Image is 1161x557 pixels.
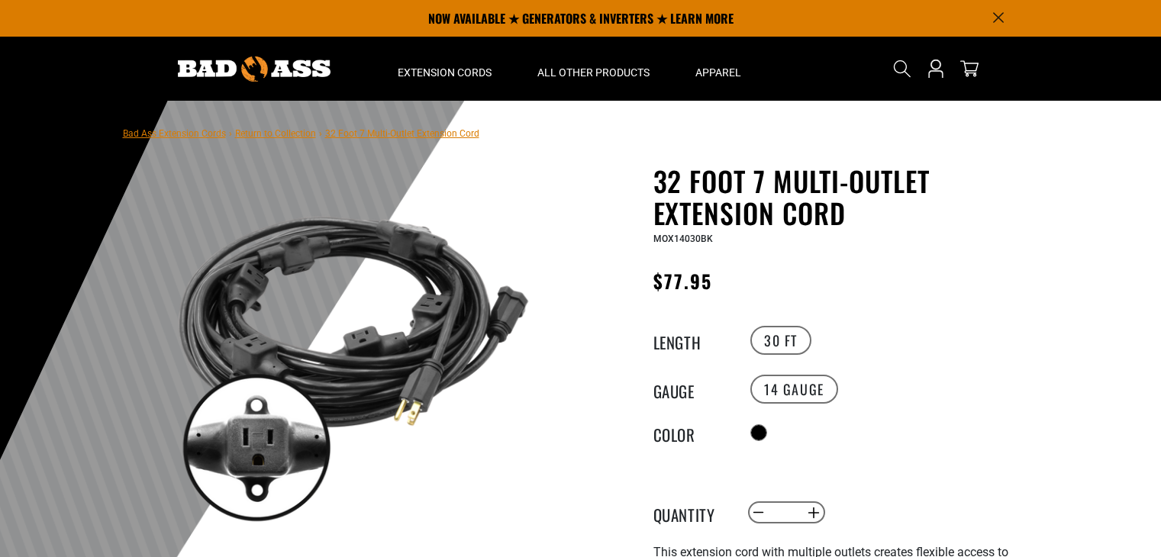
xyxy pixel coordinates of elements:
nav: breadcrumbs [123,124,479,142]
legend: Gauge [653,379,730,399]
span: 32 Foot 7 Multi-Outlet Extension Cord [325,128,479,139]
h1: 32 Foot 7 Multi-Outlet Extension Cord [653,165,1027,229]
summary: Extension Cords [375,37,514,101]
span: MOX14030BK [653,233,713,244]
span: Extension Cords [398,66,492,79]
label: 30 FT [750,326,811,355]
span: › [229,128,232,139]
a: Bad Ass Extension Cords [123,128,226,139]
img: Bad Ass Extension Cords [178,56,331,82]
legend: Length [653,330,730,350]
label: Quantity [653,503,730,523]
legend: Color [653,423,730,443]
span: All Other Products [537,66,650,79]
span: $77.95 [653,267,712,295]
img: black [168,168,536,536]
summary: Apparel [672,37,764,101]
label: 14 Gauge [750,375,838,404]
span: › [319,128,322,139]
summary: Search [890,56,914,81]
span: Apparel [695,66,741,79]
a: Return to Collection [235,128,316,139]
summary: All Other Products [514,37,672,101]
